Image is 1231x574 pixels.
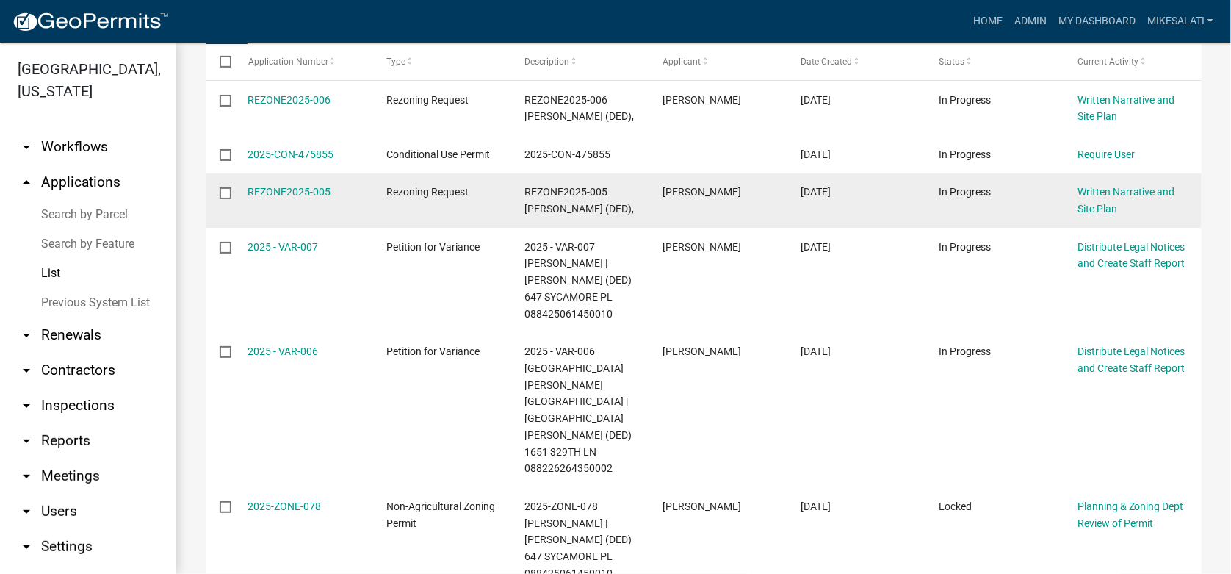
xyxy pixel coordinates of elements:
[248,345,319,357] a: 2025 - VAR-006
[18,503,35,520] i: arrow_drop_down
[386,501,495,529] span: Non-Agricultural Zoning Permit
[1077,241,1185,270] a: Distribute Legal Notices and Create Staff Report
[663,186,741,198] span: Anton Olson
[524,241,632,320] span: 2025 - VAR-007 Oostenink, Marc J | Oostenink, Heidi M (DED) 647 SYCAMORE PL 088425061450010
[801,57,853,67] span: Date Created
[801,241,831,253] span: 09/02/2025
[1077,501,1184,529] a: Planning & Zoning Dept Review of Permit
[386,345,480,357] span: Petition for Variance
[18,467,35,485] i: arrow_drop_down
[801,186,831,198] span: 09/09/2025
[248,186,331,198] a: REZONE2025-005
[801,345,831,357] span: 09/02/2025
[1077,148,1135,160] a: Require User
[1008,7,1053,35] a: Admin
[663,241,741,253] span: Tim Schwind
[18,538,35,556] i: arrow_drop_down
[386,186,469,198] span: Rezoning Request
[939,186,992,198] span: In Progress
[801,501,831,512] span: 08/30/2025
[248,148,334,160] a: 2025-CON-475855
[663,501,741,512] span: Tim Schwind
[939,148,992,160] span: In Progress
[524,94,634,123] span: REZONE2025-006 Olson, Harold D (DED),
[1053,7,1141,35] a: My Dashboard
[386,94,469,106] span: Rezoning Request
[925,44,1064,79] datatable-header-cell: Status
[248,241,319,253] a: 2025 - VAR-007
[663,57,701,67] span: Applicant
[386,57,405,67] span: Type
[1077,186,1175,215] a: Written Narrative and Site Plan
[939,345,992,357] span: In Progress
[663,345,741,357] span: Bryan Olmstead
[1077,57,1138,67] span: Current Activity
[939,94,992,106] span: In Progress
[248,501,322,512] a: 2025-ZONE-078
[939,501,972,512] span: Locked
[18,432,35,450] i: arrow_drop_down
[386,241,480,253] span: Petition for Variance
[248,57,328,67] span: Application Number
[1077,345,1185,374] a: Distribute Legal Notices and Create Staff Report
[1064,44,1202,79] datatable-header-cell: Current Activity
[524,345,632,474] span: 2025 - VAR-006 Olmstead, Bryan | Olmstead, Kimberly (DED) 1651 329TH LN 088226264350002
[939,57,965,67] span: Status
[18,173,35,191] i: arrow_drop_up
[18,138,35,156] i: arrow_drop_down
[372,44,510,79] datatable-header-cell: Type
[649,44,787,79] datatable-header-cell: Applicant
[1077,94,1175,123] a: Written Narrative and Site Plan
[801,148,831,160] span: 09/09/2025
[524,148,610,160] span: 2025-CON-475855
[1141,7,1219,35] a: MikeSalati
[206,44,234,79] datatable-header-cell: Select
[787,44,925,79] datatable-header-cell: Date Created
[234,44,372,79] datatable-header-cell: Application Number
[524,186,634,215] span: REZONE2025-005 Olson, Harold D (DED),
[939,241,992,253] span: In Progress
[18,326,35,344] i: arrow_drop_down
[18,397,35,415] i: arrow_drop_down
[524,57,569,67] span: Description
[663,94,741,106] span: Anton Olson
[510,44,649,79] datatable-header-cell: Description
[967,7,1008,35] a: Home
[18,362,35,379] i: arrow_drop_down
[386,148,490,160] span: Conditional Use Permit
[801,94,831,106] span: 09/09/2025
[248,94,331,106] a: REZONE2025-006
